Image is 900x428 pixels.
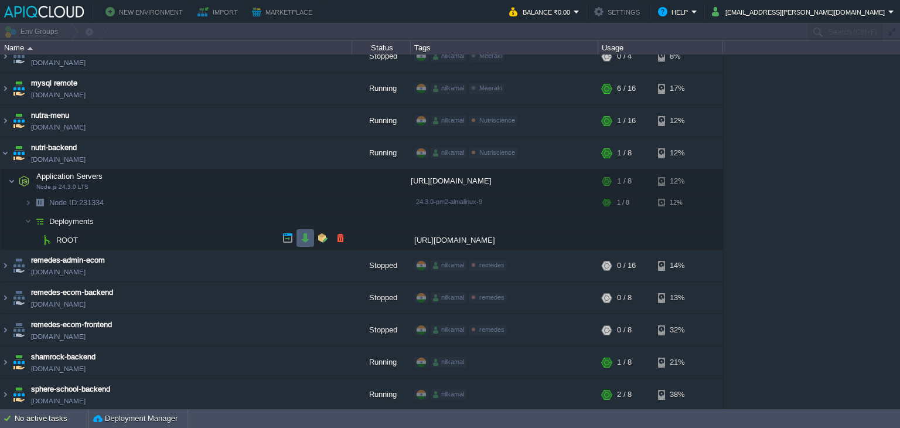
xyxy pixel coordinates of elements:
div: nilkamal [431,148,466,158]
div: 12% [658,105,696,137]
img: AMDAwAAAACH5BAEAAAAALAAAAAABAAEAAAICRAEAOw== [1,347,10,378]
div: Running [352,137,411,169]
div: 0 / 8 [617,282,632,314]
span: 24.3.0-pm2-almalinux-9 [416,198,482,205]
div: 8% [658,40,696,72]
button: Marketplace [252,5,316,19]
img: AMDAwAAAACH5BAEAAAAALAAAAAABAAEAAAICRAEAOw== [11,379,27,410]
span: Meeraki [479,52,502,59]
div: 1 / 8 [617,193,629,212]
img: AMDAwAAAACH5BAEAAAAALAAAAAABAAEAAAICRAEAOw== [1,137,10,169]
div: Stopped [352,40,411,72]
a: [DOMAIN_NAME] [31,331,86,342]
img: AMDAwAAAACH5BAEAAAAALAAAAAABAAEAAAICRAEAOw== [32,193,48,212]
img: AMDAwAAAACH5BAEAAAAALAAAAAABAAEAAAICRAEAOw== [11,347,27,378]
div: 6 / 16 [617,73,636,104]
a: [DOMAIN_NAME] [31,266,86,278]
div: Stopped [352,282,411,314]
button: [EMAIL_ADDRESS][PERSON_NAME][DOMAIN_NAME] [712,5,888,19]
a: [DOMAIN_NAME] [31,154,86,165]
img: AMDAwAAAACH5BAEAAAAALAAAAAABAAEAAAICRAEAOw== [1,40,10,72]
img: AMDAwAAAACH5BAEAAAAALAAAAAABAAEAAAICRAEAOw== [11,250,27,281]
div: 12% [658,137,696,169]
div: nilkamal [431,357,466,368]
img: AMDAwAAAACH5BAEAAAAALAAAAAABAAEAAAICRAEAOw== [32,212,48,230]
div: 1 / 8 [617,347,632,378]
span: 231334 [48,198,105,208]
img: AMDAwAAAACH5BAEAAAAALAAAAAABAAEAAAICRAEAOw== [39,231,55,249]
span: Node ID: [49,198,79,207]
span: [DOMAIN_NAME] [31,89,86,101]
div: nilkamal [431,293,466,303]
div: 38% [658,379,696,410]
span: Node.js 24.3.0 LTS [36,184,88,191]
a: [DOMAIN_NAME] [31,298,86,310]
img: AMDAwAAAACH5BAEAAAAALAAAAAABAAEAAAICRAEAOw== [11,73,27,104]
button: Settings [594,5,643,19]
div: nilkamal [431,83,466,94]
a: [DOMAIN_NAME] [31,395,86,407]
div: 1 / 8 [617,137,632,169]
img: AMDAwAAAACH5BAEAAAAALAAAAAABAAEAAAICRAEAOw== [11,105,27,137]
div: 0 / 16 [617,250,636,281]
img: AMDAwAAAACH5BAEAAAAALAAAAAABAAEAAAICRAEAOw== [1,282,10,314]
button: Balance ₹0.00 [509,5,574,19]
button: New Environment [105,5,186,19]
a: [DOMAIN_NAME] [31,121,86,133]
img: AMDAwAAAACH5BAEAAAAALAAAAAABAAEAAAICRAEAOw== [25,212,32,230]
div: nilkamal [431,325,466,335]
span: remedes [479,261,504,269]
a: shamrock-backend [31,351,96,363]
div: nilkamal [431,389,466,400]
div: nilkamal [431,260,466,271]
span: Meeraki [479,84,502,91]
div: 14% [658,250,696,281]
div: 2 / 8 [617,379,632,410]
div: Tags [411,41,598,55]
div: 1 / 8 [617,169,632,193]
div: 0 / 8 [617,314,632,346]
a: Node ID:231334 [48,198,105,208]
a: ROOT [55,235,80,245]
div: nilkamal [431,116,466,126]
div: nilkamal [431,51,466,62]
div: 13% [658,282,696,314]
img: AMDAwAAAACH5BAEAAAAALAAAAAABAAEAAAICRAEAOw== [16,169,32,193]
a: Deployments [48,216,96,226]
div: [URL][DOMAIN_NAME] [411,169,598,193]
div: Running [352,105,411,137]
span: Nutriscience [479,117,515,124]
img: AMDAwAAAACH5BAEAAAAALAAAAAABAAEAAAICRAEAOw== [1,379,10,410]
a: sphere-school-backend [31,383,110,395]
div: Running [352,379,411,410]
img: AMDAwAAAACH5BAEAAAAALAAAAAABAAEAAAICRAEAOw== [25,193,32,212]
img: APIQCloud [4,6,84,18]
div: 12% [658,193,696,212]
div: Name [1,41,352,55]
a: remedes-ecom-frontend [31,319,112,331]
button: Import [197,5,241,19]
div: 12% [658,169,696,193]
a: nutri-backend [31,142,77,154]
a: remedes-admin-ecom [31,254,105,266]
img: AMDAwAAAACH5BAEAAAAALAAAAAABAAEAAAICRAEAOw== [1,73,10,104]
img: AMDAwAAAACH5BAEAAAAALAAAAAABAAEAAAICRAEAOw== [28,47,33,50]
div: [URL][DOMAIN_NAME] [411,231,598,249]
span: Nutriscience [479,149,515,156]
div: Stopped [352,250,411,281]
span: remedes [479,326,504,333]
img: AMDAwAAAACH5BAEAAAAALAAAAAABAAEAAAICRAEAOw== [11,137,27,169]
img: AMDAwAAAACH5BAEAAAAALAAAAAABAAEAAAICRAEAOw== [11,282,27,314]
img: AMDAwAAAACH5BAEAAAAALAAAAAABAAEAAAICRAEAOw== [1,250,10,281]
a: [DOMAIN_NAME] [31,363,86,375]
img: AMDAwAAAACH5BAEAAAAALAAAAAABAAEAAAICRAEAOw== [32,231,39,249]
div: No active tasks [15,409,88,428]
div: 32% [658,314,696,346]
a: [DOMAIN_NAME] [31,57,86,69]
a: nutra-menu [31,110,69,121]
span: Application Servers [35,171,104,181]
